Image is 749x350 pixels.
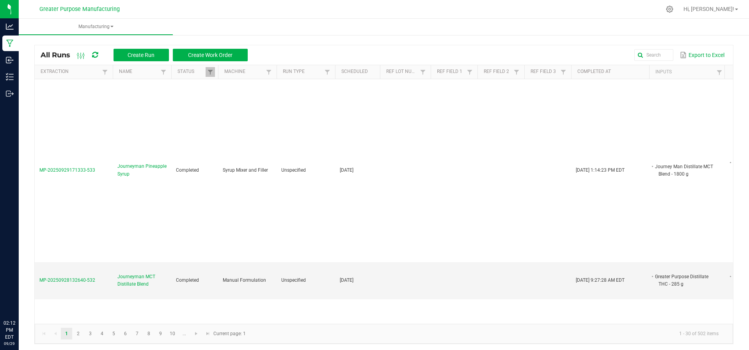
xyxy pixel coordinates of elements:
[340,277,353,283] span: [DATE]
[39,6,120,12] span: Greater Purpose Manufacturing
[108,328,119,339] a: Page 5
[715,68,724,77] a: Filter
[4,341,15,346] p: 09/29
[634,49,673,61] input: Search
[179,328,190,339] a: Page 11
[176,277,199,283] span: Completed
[120,328,131,339] a: Page 6
[418,67,428,77] a: Filter
[35,324,733,344] kendo-pager: Current page: 1
[223,167,268,173] span: Syrup Mixer and Filler
[19,23,173,30] span: Manufacturing
[224,69,264,75] a: MachineSortable
[559,67,568,77] a: Filter
[340,167,353,173] span: [DATE]
[323,67,332,77] a: Filter
[39,277,95,283] span: MP-20250928132640-532
[4,320,15,341] p: 02:12 PM EDT
[193,330,199,337] span: Go to the next page
[117,273,167,288] span: Journeyman MCT Distillate Blend
[96,328,108,339] a: Page 4
[114,49,169,61] button: Create Run
[6,23,14,30] inline-svg: Analytics
[143,328,154,339] a: Page 8
[23,286,32,296] iframe: Resource center unread badge
[437,69,465,75] a: Ref Field 1Sortable
[386,69,418,75] a: Ref Lot NumberSortable
[281,167,306,173] span: Unspecified
[250,327,725,340] kendo-pager-info: 1 - 30 of 502 items
[100,67,110,77] a: Filter
[202,328,213,339] a: Go to the last page
[191,328,202,339] a: Go to the next page
[85,328,96,339] a: Page 3
[576,167,625,173] span: [DATE] 1:14:23 PM EDT
[283,69,322,75] a: Run TypeSortable
[465,67,474,77] a: Filter
[6,90,14,98] inline-svg: Outbound
[73,328,84,339] a: Page 2
[39,167,95,173] span: MP-20250929171333-533
[128,52,154,58] span: Create Run
[264,67,273,77] a: Filter
[205,330,211,337] span: Go to the last page
[131,328,143,339] a: Page 7
[654,163,715,178] li: Journey Man Distillate MCT Blend - 1800 g
[19,19,173,35] a: Manufacturing
[6,56,14,64] inline-svg: Inbound
[654,273,715,288] li: Greater Purpose Distillate THC - 285 g
[206,67,215,77] a: Filter
[173,49,248,61] button: Create Work Order
[176,167,199,173] span: Completed
[6,39,14,47] inline-svg: Manufacturing
[159,67,168,77] a: Filter
[41,69,100,75] a: ExtractionSortable
[41,48,254,62] div: All Runs
[484,69,511,75] a: Ref Field 2Sortable
[281,277,306,283] span: Unspecified
[512,67,521,77] a: Filter
[177,69,205,75] a: StatusSortable
[577,69,646,75] a: Completed AtSortable
[155,328,166,339] a: Page 9
[665,5,674,13] div: Manage settings
[576,277,625,283] span: [DATE] 9:27:28 AM EDT
[6,73,14,81] inline-svg: Inventory
[223,277,266,283] span: Manual Formulation
[341,69,377,75] a: ScheduledSortable
[119,69,158,75] a: NameSortable
[167,328,178,339] a: Page 10
[531,69,558,75] a: Ref Field 3Sortable
[678,48,726,62] button: Export to Excel
[61,328,72,339] a: Page 1
[683,6,734,12] span: Hi, [PERSON_NAME]!
[188,52,233,58] span: Create Work Order
[649,65,727,79] th: Inputs
[8,288,31,311] iframe: Resource center
[117,163,167,178] span: Journeyman Pineapple Syrup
